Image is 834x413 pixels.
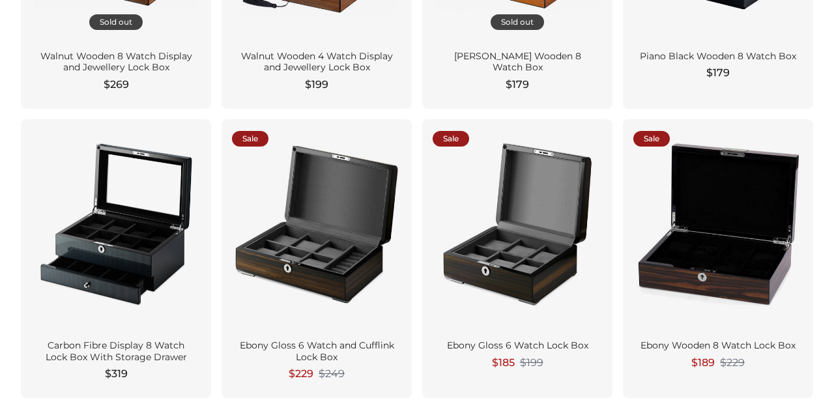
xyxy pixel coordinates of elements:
div: Ebony Wooden 8 Watch Lock Box [639,340,798,352]
span: $189 [691,355,715,371]
span: $199 [305,77,328,93]
span: $319 [105,366,128,382]
span: $229 [720,356,745,369]
div: Ebony Gloss 6 Watch and Cufflink Lock Box [237,340,396,363]
div: Sale [433,131,469,147]
div: Walnut Wooden 4 Watch Display and Jewellery Lock Box [237,51,396,74]
a: Sale Ebony Gloss 6 Watch and Cufflink Lock Box $229 $249 [222,119,412,398]
div: [PERSON_NAME] Wooden 8 Watch Box [438,51,597,74]
a: Carbon Fibre Display 8 Watch Lock Box With Storage Drawer $319 [21,119,211,398]
span: $229 [289,366,313,382]
span: $185 [492,355,515,371]
div: Ebony Gloss 6 Watch Lock Box [438,340,597,352]
div: Piano Black Wooden 8 Watch Box [639,51,798,63]
a: Sale Ebony Wooden 8 Watch Lock Box $189 $229 [623,119,813,398]
span: $249 [319,367,345,380]
div: Sale [232,131,268,147]
span: $269 [104,77,129,93]
span: $179 [706,65,730,81]
div: Carbon Fibre Display 8 Watch Lock Box With Storage Drawer [36,340,195,363]
div: Walnut Wooden 8 Watch Display and Jewellery Lock Box [36,51,195,74]
a: Sale Ebony Gloss 6 Watch Lock Box $185 $199 [422,119,612,398]
span: $179 [506,77,529,93]
div: Sale [633,131,670,147]
span: $199 [520,356,543,369]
